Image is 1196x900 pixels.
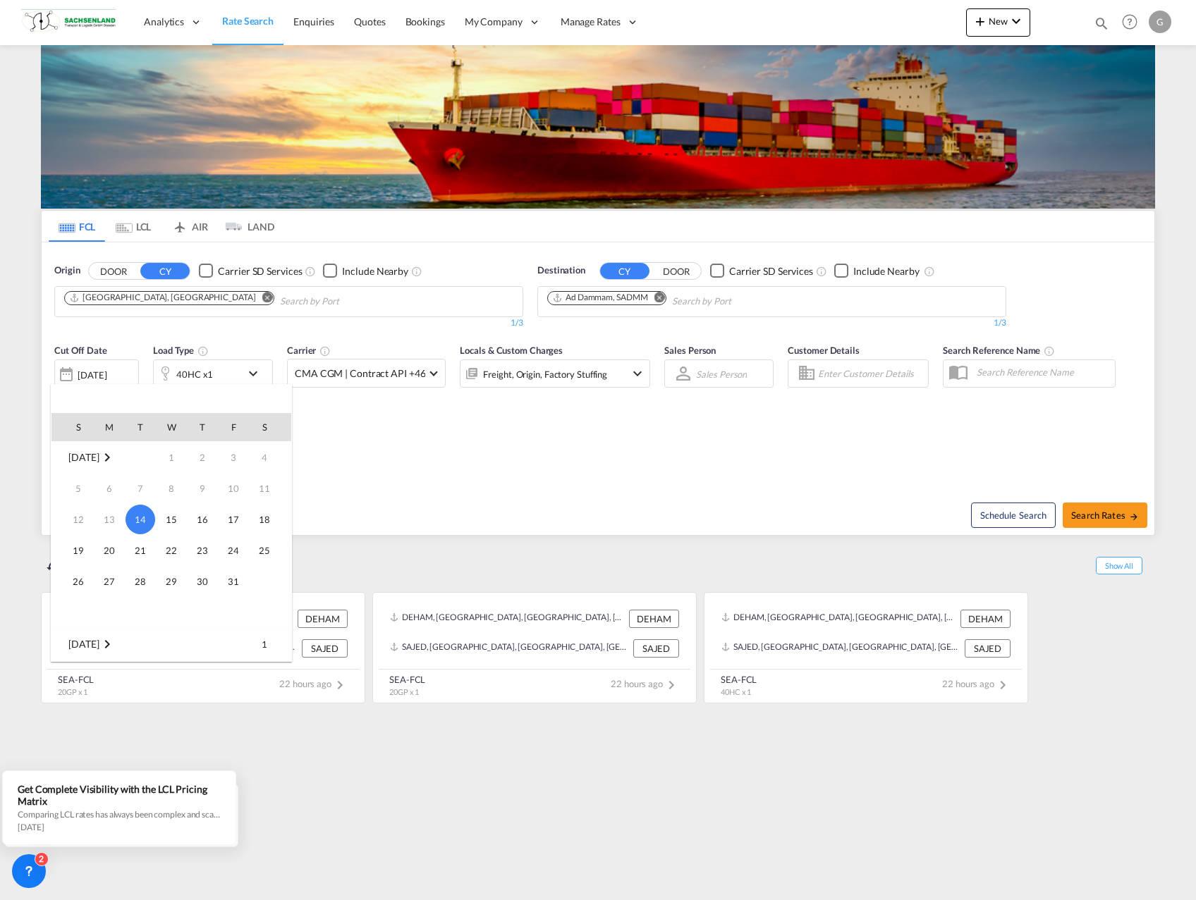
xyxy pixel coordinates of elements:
[156,413,187,441] th: W
[125,413,156,441] th: T
[51,473,94,504] td: Sunday October 5 2025
[68,451,99,463] span: [DATE]
[94,504,125,535] td: Monday October 13 2025
[95,536,123,565] span: 20
[249,413,291,441] th: S
[250,630,279,658] span: 1
[51,504,94,535] td: Sunday October 12 2025
[157,536,185,565] span: 22
[218,535,249,566] td: Friday October 24 2025
[156,566,187,597] td: Wednesday October 29 2025
[68,638,99,650] span: [DATE]
[94,413,125,441] th: M
[157,567,185,596] span: 29
[51,628,291,660] tr: Week 1
[250,505,279,534] span: 18
[126,536,154,565] span: 21
[218,504,249,535] td: Friday October 17 2025
[218,566,249,597] td: Friday October 31 2025
[219,567,248,596] span: 31
[126,505,155,534] span: 14
[51,566,291,597] tr: Week 5
[51,628,156,660] td: November 2025
[249,473,291,504] td: Saturday October 11 2025
[249,535,291,566] td: Saturday October 25 2025
[157,505,185,534] span: 15
[219,536,248,565] span: 24
[51,535,291,566] tr: Week 4
[249,441,291,473] td: Saturday October 4 2025
[125,504,156,535] td: Tuesday October 14 2025
[249,628,291,660] td: Saturday November 1 2025
[188,567,216,596] span: 30
[187,473,218,504] td: Thursday October 9 2025
[51,473,291,504] tr: Week 2
[188,536,216,565] span: 23
[51,441,156,473] td: October 2025
[51,504,291,535] tr: Week 3
[94,473,125,504] td: Monday October 6 2025
[218,413,249,441] th: F
[187,504,218,535] td: Thursday October 16 2025
[94,535,125,566] td: Monday October 20 2025
[156,504,187,535] td: Wednesday October 15 2025
[187,566,218,597] td: Thursday October 30 2025
[218,441,249,473] td: Friday October 3 2025
[94,566,125,597] td: Monday October 27 2025
[95,567,123,596] span: 27
[156,441,187,473] td: Wednesday October 1 2025
[187,441,218,473] td: Thursday October 2 2025
[64,536,92,565] span: 19
[51,566,94,597] td: Sunday October 26 2025
[51,413,94,441] th: S
[51,597,291,629] tr: Week undefined
[156,473,187,504] td: Wednesday October 8 2025
[187,413,218,441] th: T
[249,504,291,535] td: Saturday October 18 2025
[250,536,279,565] span: 25
[125,473,156,504] td: Tuesday October 7 2025
[126,567,154,596] span: 28
[51,441,291,473] tr: Week 1
[51,535,94,566] td: Sunday October 19 2025
[125,566,156,597] td: Tuesday October 28 2025
[219,505,248,534] span: 17
[64,567,92,596] span: 26
[218,473,249,504] td: Friday October 10 2025
[51,413,291,661] md-calendar: Calendar
[187,535,218,566] td: Thursday October 23 2025
[156,535,187,566] td: Wednesday October 22 2025
[188,505,216,534] span: 16
[125,535,156,566] td: Tuesday October 21 2025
